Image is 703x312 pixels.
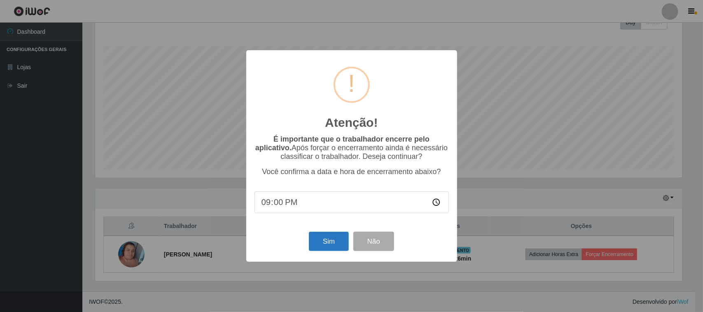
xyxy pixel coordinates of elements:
p: Após forçar o encerramento ainda é necessário classificar o trabalhador. Deseja continuar? [255,135,449,161]
p: Você confirma a data e hora de encerramento abaixo? [255,168,449,176]
b: É importante que o trabalhador encerre pelo aplicativo. [255,135,430,152]
h2: Atenção! [325,115,378,130]
button: Não [353,232,394,251]
button: Sim [309,232,349,251]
